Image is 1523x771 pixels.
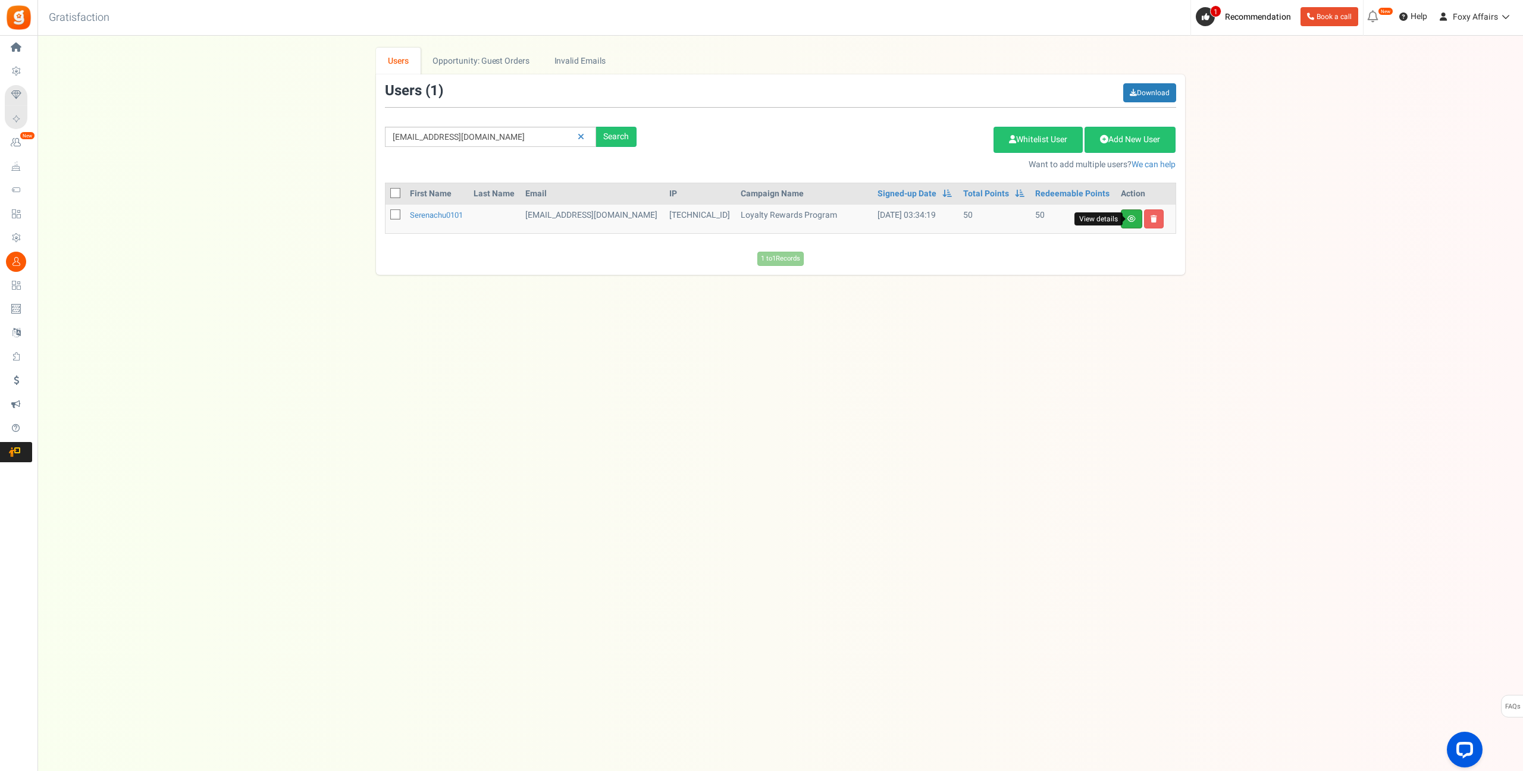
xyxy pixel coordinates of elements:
th: Last Name [469,183,521,205]
em: New [1378,7,1393,15]
div: Search [596,127,637,147]
a: Whitelist User [994,127,1083,153]
a: Add New User [1085,127,1176,153]
td: 50 [958,205,1030,233]
a: Redeemable Points [1035,188,1110,200]
input: Search by email or name [385,127,596,147]
a: We can help [1132,158,1176,171]
th: Campaign Name [736,183,873,205]
span: FAQs [1505,695,1521,718]
span: Recommendation [1225,11,1291,23]
a: Users [376,48,421,74]
em: New [20,131,35,140]
a: New [5,133,32,153]
span: 1 [1210,5,1221,17]
a: 1 Recommendation [1196,7,1296,26]
td: [TECHNICAL_ID] [665,205,736,233]
a: Book a call [1300,7,1358,26]
a: serenachu0101 [410,209,463,221]
a: Help [1394,7,1432,26]
th: IP [665,183,736,205]
p: Want to add multiple users? [654,159,1176,171]
h3: Users ( ) [385,83,443,99]
a: View details [1121,209,1142,228]
a: Invalid Emails [542,48,618,74]
td: 50 [1030,205,1116,233]
td: Loyalty Rewards Program [736,205,873,233]
a: Opportunity: Guest Orders [421,48,541,74]
span: Foxy Affairs [1453,11,1498,23]
a: Total Points [963,188,1009,200]
img: Gratisfaction [5,4,32,31]
h3: Gratisfaction [36,6,123,30]
a: Download [1123,83,1176,102]
a: Signed-up Date [878,188,936,200]
div: View details [1074,212,1123,226]
span: 1 [430,80,438,101]
th: Email [521,183,665,205]
th: Action [1116,183,1176,205]
td: customer [521,205,665,233]
i: Delete user [1151,215,1157,222]
span: Help [1408,11,1427,23]
td: [DATE] 03:34:19 [873,205,958,233]
th: First Name [405,183,469,205]
a: Reset [572,127,590,148]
